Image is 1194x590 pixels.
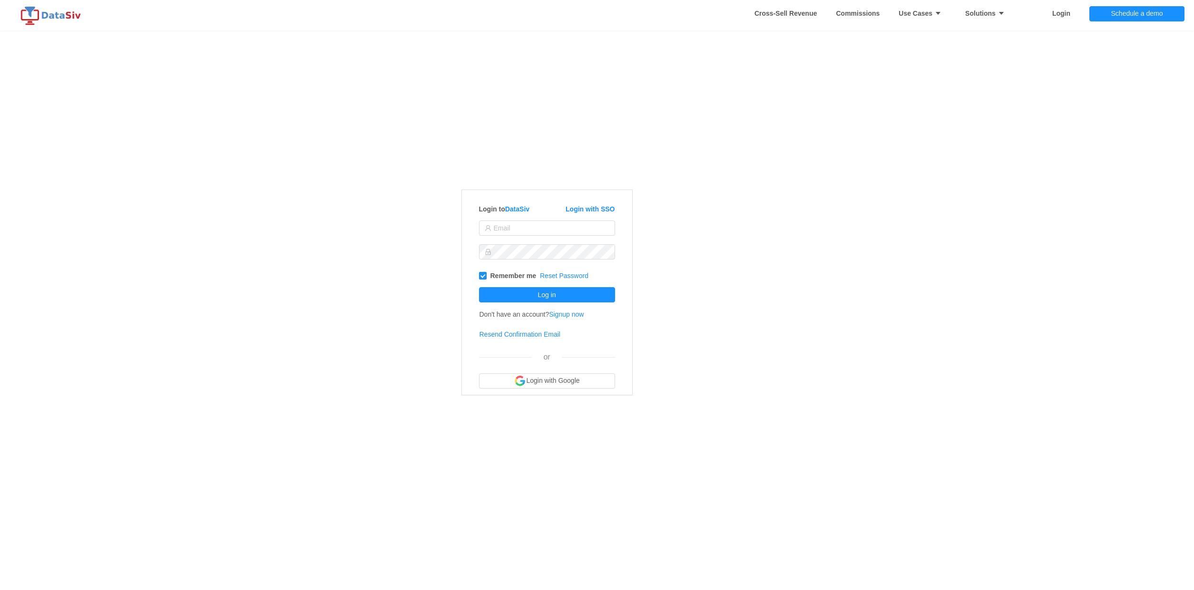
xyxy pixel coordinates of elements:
i: icon: caret-down [932,10,941,17]
strong: Solutions [965,10,1009,17]
strong: Login to [479,205,530,213]
button: Schedule a demo [1089,6,1184,21]
i: icon: lock [485,249,491,255]
td: Don't have an account? [479,304,585,324]
strong: Remember me [490,272,537,280]
a: Signup now [549,310,584,318]
i: icon: caret-down [996,10,1005,17]
i: icon: user [485,225,491,231]
button: Log in [479,287,615,302]
input: Email [479,220,615,236]
button: Login with Google [479,373,615,389]
a: Reset Password [540,272,588,280]
strong: Use Cases [899,10,946,17]
a: DataSiv [505,205,529,213]
a: Resend Confirmation Email [480,330,560,338]
a: Login with SSO [566,205,615,213]
span: or [543,353,550,361]
img: logo [19,6,86,25]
